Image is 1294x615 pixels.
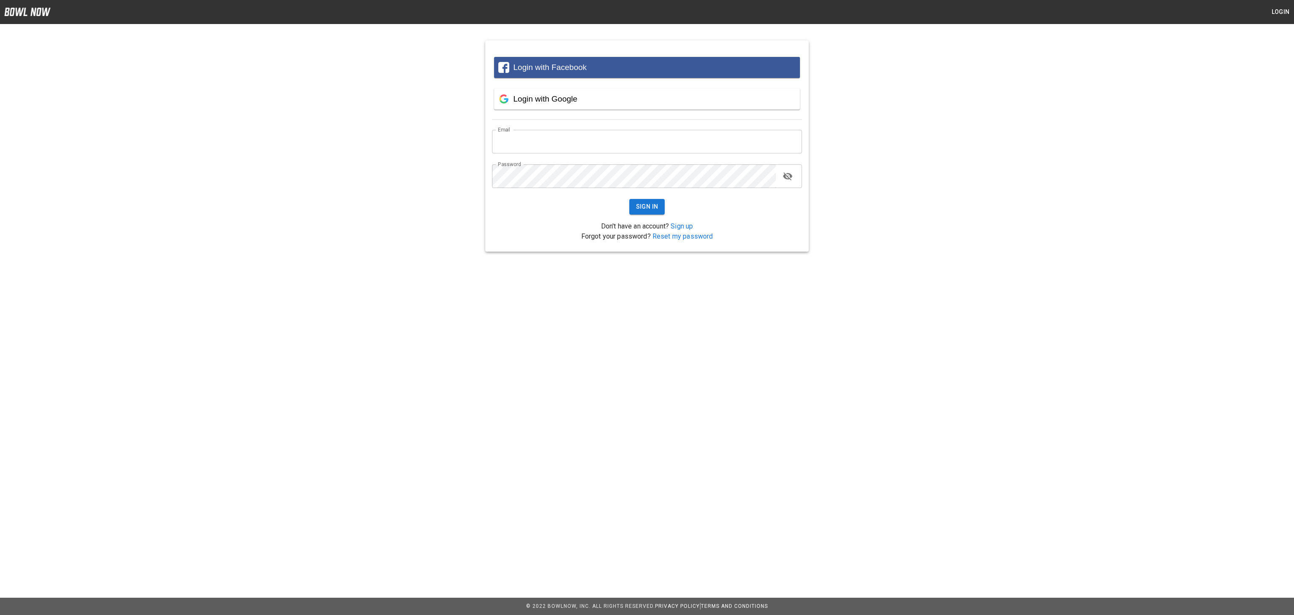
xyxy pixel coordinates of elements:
img: logo [4,8,51,16]
span: © 2022 BowlNow, Inc. All Rights Reserved. [526,603,655,609]
span: Login with Facebook [513,63,587,72]
button: toggle password visibility [779,168,796,185]
a: Privacy Policy [655,603,700,609]
span: Login with Google [513,94,577,103]
button: Login [1267,4,1294,20]
a: Reset my password [652,232,713,240]
button: Login with Google [494,89,800,110]
button: Sign In [629,199,665,215]
a: Terms and Conditions [701,603,768,609]
button: Login with Facebook [494,57,800,78]
a: Sign up [671,222,693,230]
p: Don't have an account? [492,221,802,231]
p: Forgot your password? [492,231,802,242]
